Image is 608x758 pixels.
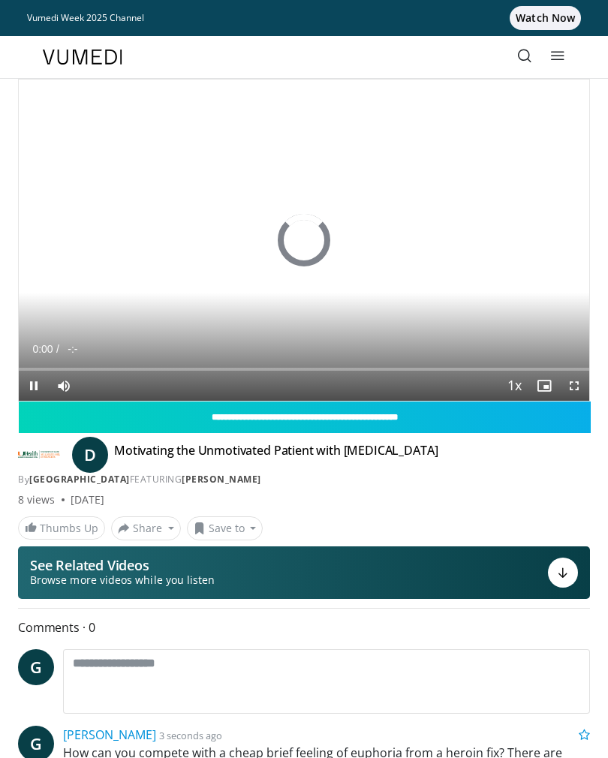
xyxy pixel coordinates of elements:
[510,6,581,30] span: Watch Now
[18,516,105,540] a: Thumbs Up
[32,343,53,355] span: 0:00
[49,371,79,401] button: Mute
[559,371,589,401] button: Fullscreen
[187,516,263,540] button: Save to
[19,368,589,371] div: Progress Bar
[114,443,438,467] h4: Motivating the Unmotivated Patient with [MEDICAL_DATA]
[27,6,581,30] a: Vumedi Week 2025 ChannelWatch Now
[18,618,590,637] span: Comments 0
[29,473,130,486] a: [GEOGRAPHIC_DATA]
[19,80,589,401] video-js: Video Player
[529,371,559,401] button: Enable picture-in-picture mode
[71,492,104,507] div: [DATE]
[18,492,56,507] span: 8 views
[72,437,108,473] a: D
[43,50,122,65] img: VuMedi Logo
[159,729,222,742] small: 3 seconds ago
[18,649,54,685] a: G
[499,371,529,401] button: Playback Rate
[18,473,590,486] div: By FEATURING
[19,371,49,401] button: Pause
[56,343,59,355] span: /
[18,443,60,467] img: University of Miami
[111,516,181,540] button: Share
[63,726,156,743] a: [PERSON_NAME]
[68,343,77,355] span: -:-
[182,473,261,486] a: [PERSON_NAME]
[18,546,590,599] button: See Related Videos Browse more videos while you listen
[30,558,215,573] p: See Related Videos
[30,573,215,588] span: Browse more videos while you listen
